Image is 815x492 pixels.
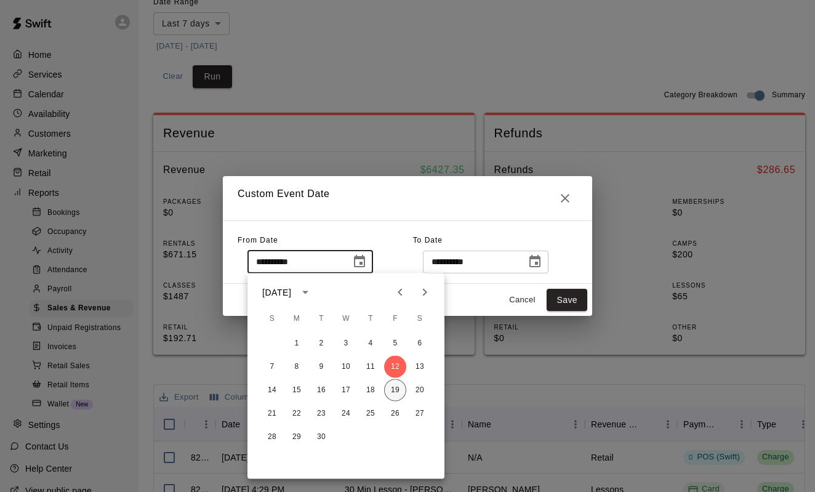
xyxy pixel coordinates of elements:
button: Choose date, selected date is Sep 12, 2025 [347,249,372,274]
button: Close [553,186,577,211]
button: 22 [286,403,308,425]
button: 14 [261,379,283,401]
span: From Date [238,236,278,244]
button: calendar view is open, switch to year view [295,282,316,303]
span: Monday [286,307,308,331]
button: 11 [359,356,382,378]
button: Save [547,289,587,312]
span: To Date [413,236,443,244]
span: Tuesday [310,307,332,331]
button: 19 [384,379,406,401]
button: 20 [409,379,431,401]
button: 12 [384,356,406,378]
button: 5 [384,333,406,355]
button: 4 [359,333,382,355]
button: 7 [261,356,283,378]
button: 3 [335,333,357,355]
button: Cancel [502,291,542,310]
button: Previous month [388,280,412,305]
button: 21 [261,403,283,425]
button: 9 [310,356,332,378]
button: 17 [335,379,357,401]
button: 18 [359,379,382,401]
button: 26 [384,403,406,425]
span: Saturday [409,307,431,331]
button: 28 [261,426,283,448]
span: Wednesday [335,307,357,331]
button: 8 [286,356,308,378]
button: Next month [412,280,437,305]
button: 6 [409,333,431,355]
button: 23 [310,403,332,425]
button: 2 [310,333,332,355]
button: 25 [359,403,382,425]
button: 1 [286,333,308,355]
span: Friday [384,307,406,331]
button: 27 [409,403,431,425]
button: Choose date, selected date is Sep 19, 2025 [523,249,547,274]
button: 13 [409,356,431,378]
span: Sunday [261,307,283,331]
button: 10 [335,356,357,378]
button: 24 [335,403,357,425]
button: 15 [286,379,308,401]
button: 29 [286,426,308,448]
span: Thursday [359,307,382,331]
button: 30 [310,426,332,448]
h2: Custom Event Date [223,176,592,220]
div: [DATE] [262,286,291,299]
button: 16 [310,379,332,401]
